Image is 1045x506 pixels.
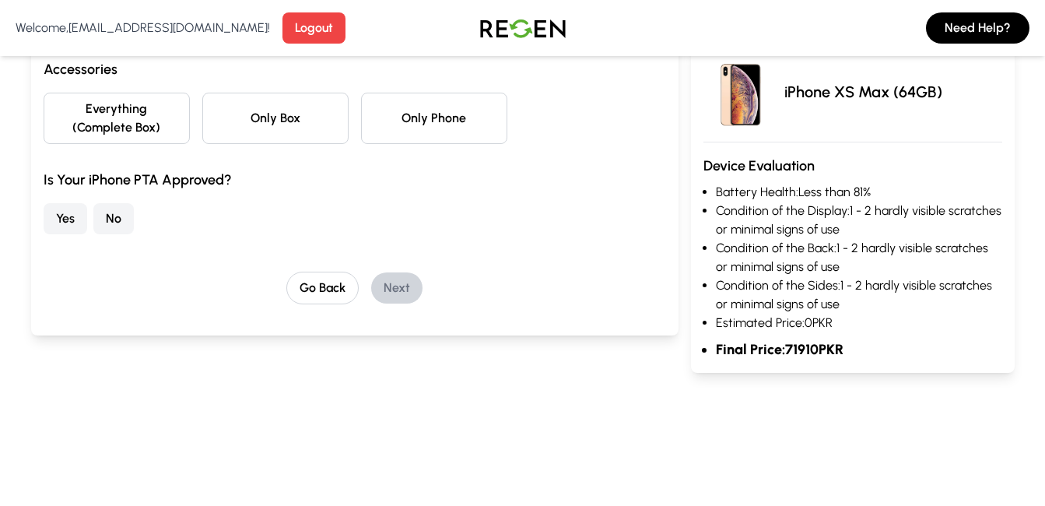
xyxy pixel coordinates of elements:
button: Everything (Complete Box) [44,93,190,144]
button: Yes [44,203,87,234]
button: Only Box [202,93,349,144]
li: Condition of the Sides: 1 - 2 hardly visible scratches or minimal signs of use [716,276,1002,314]
button: Go Back [286,272,359,304]
img: iPhone XS Max [703,54,778,129]
h3: Device Evaluation [703,155,1002,177]
img: Logo [468,6,577,50]
li: Condition of the Back: 1 - 2 hardly visible scratches or minimal signs of use [716,239,1002,276]
button: Need Help? [926,12,1029,44]
li: Estimated Price: 0 PKR [716,314,1002,332]
li: Battery Health: Less than 81% [716,183,1002,202]
button: Next [371,272,423,304]
p: iPhone XS Max (64GB) [784,81,942,103]
button: Logout [282,12,345,44]
li: Final Price: 71910 PKR [716,339,1002,360]
h3: Is Your iPhone PTA Approved? [44,169,666,191]
button: No [93,203,134,234]
button: Only Phone [361,93,507,144]
li: Condition of the Display: 1 - 2 hardly visible scratches or minimal signs of use [716,202,1002,239]
p: Welcome, [EMAIL_ADDRESS][DOMAIN_NAME] ! [16,19,270,37]
h3: Accessories [44,58,666,80]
